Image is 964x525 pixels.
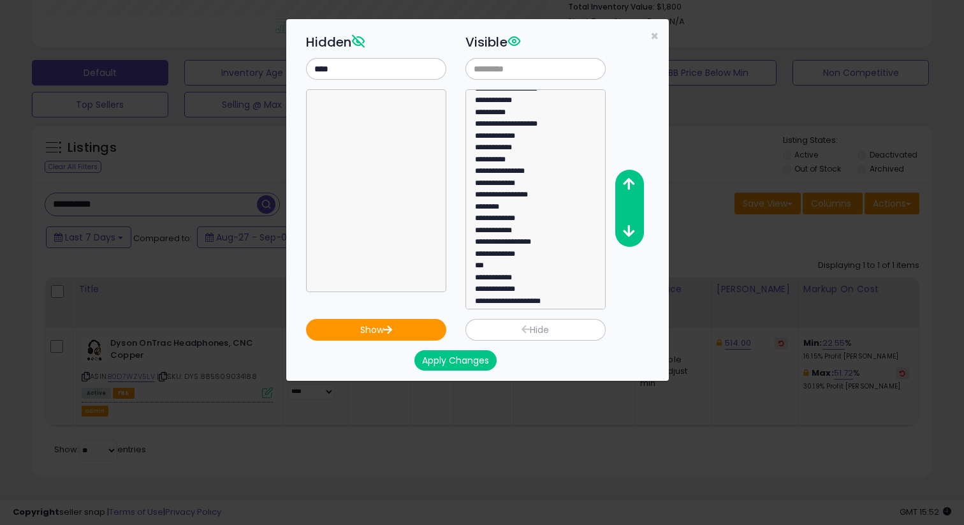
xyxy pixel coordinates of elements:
span: × [650,27,659,45]
h3: Visible [465,33,606,52]
button: Show [306,319,446,341]
h3: Hidden [306,33,446,52]
button: Apply Changes [414,350,497,371]
button: Hide [465,319,606,341]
